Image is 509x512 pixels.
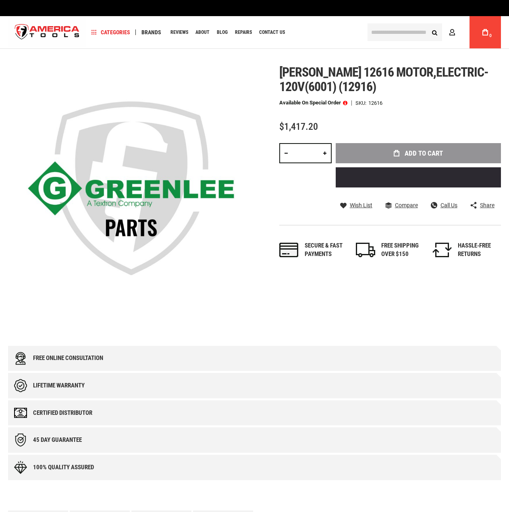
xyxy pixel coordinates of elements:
[381,241,424,259] div: FREE SHIPPING OVER $150
[8,17,86,48] img: America Tools
[138,27,165,38] a: Brands
[478,16,493,48] a: 0
[355,100,368,106] strong: SKU
[340,202,372,209] a: Wish List
[33,437,82,443] div: 45 day Guarantee
[395,202,418,208] span: Compare
[432,243,452,257] img: returns
[440,202,457,208] span: Call Us
[8,65,255,312] img: main product photo
[458,241,501,259] div: HASSLE-FREE RETURNS
[91,29,130,35] span: Categories
[256,27,289,38] a: Contact Us
[480,202,494,208] span: Share
[489,33,492,38] span: 0
[431,202,457,209] a: Call Us
[235,30,252,35] span: Repairs
[192,27,213,38] a: About
[33,464,94,471] div: 100% quality assured
[33,355,103,362] div: Free online consultation
[350,202,372,208] span: Wish List
[231,27,256,38] a: Repairs
[305,241,348,259] div: Secure & fast payments
[217,30,228,35] span: Blog
[385,202,418,209] a: Compare
[8,17,86,48] a: store logo
[427,25,442,40] button: Search
[141,29,161,35] span: Brands
[279,65,488,94] span: [PERSON_NAME] 12616 motor,electric-120v(6001) (12916)
[167,27,192,38] a: Reviews
[170,30,188,35] span: Reviews
[33,382,85,389] div: Lifetime warranty
[88,27,134,38] a: Categories
[279,243,299,257] img: payments
[213,27,231,38] a: Blog
[368,100,382,106] div: 12616
[33,410,92,416] div: Certified Distributor
[279,100,347,106] p: Available on Special Order
[279,121,318,132] span: $1,417.20
[195,30,210,35] span: About
[356,243,375,257] img: shipping
[259,30,285,35] span: Contact Us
